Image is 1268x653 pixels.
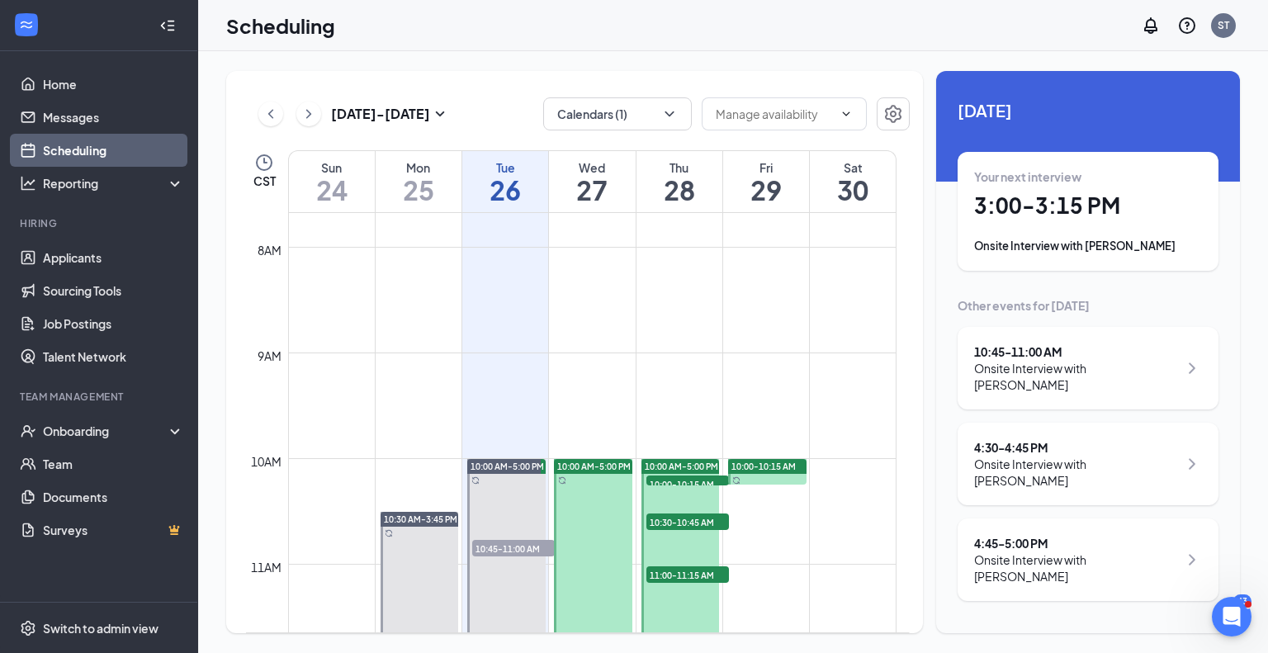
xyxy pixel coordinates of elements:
svg: ChevronDown [840,107,853,121]
svg: Sync [732,476,740,485]
a: Sourcing Tools [43,274,184,307]
svg: Settings [20,620,36,636]
div: 9am [254,347,285,365]
div: 10am [248,452,285,471]
span: 10:30 AM-3:45 PM [384,513,457,525]
span: 10:00 AM-5:00 PM [557,461,631,472]
h1: 28 [636,176,722,204]
h1: 26 [462,176,548,204]
div: Onsite Interview with [PERSON_NAME] [974,360,1178,393]
div: Other events for [DATE] [958,297,1218,314]
div: Mon [376,159,461,176]
iframe: Intercom live chat [1212,597,1251,636]
svg: Clock [254,153,274,173]
a: Scheduling [43,134,184,167]
input: Manage availability [716,105,833,123]
a: August 27, 2025 [549,151,635,212]
svg: ChevronRight [1182,358,1202,378]
h1: 24 [289,176,375,204]
a: SurveysCrown [43,513,184,547]
div: 11am [248,558,285,576]
svg: UserCheck [20,423,36,439]
a: Messages [43,101,184,134]
svg: Sync [385,529,393,537]
a: August 30, 2025 [810,151,896,212]
h3: [DATE] - [DATE] [331,105,430,123]
span: 10:00 AM-5:00 PM [645,461,718,472]
div: Wed [549,159,635,176]
div: Sun [289,159,375,176]
h1: 29 [723,176,809,204]
svg: Sync [471,476,480,485]
div: Sat [810,159,896,176]
h1: 27 [549,176,635,204]
span: [DATE] [958,97,1218,123]
div: 4:45 - 5:00 PM [974,535,1178,551]
div: Team Management [20,390,181,404]
h1: Scheduling [226,12,335,40]
span: 11:00-11:15 AM [646,566,729,583]
div: Onsite Interview with [PERSON_NAME] [974,551,1178,584]
button: ChevronLeft [258,102,283,126]
a: August 29, 2025 [723,151,809,212]
svg: ChevronRight [1182,454,1202,474]
button: Calendars (1)ChevronDown [543,97,692,130]
div: Fri [723,159,809,176]
span: CST [253,173,276,189]
svg: SmallChevronDown [430,104,450,124]
a: Talent Network [43,340,184,373]
svg: WorkstreamLogo [18,17,35,33]
span: 10:45-11:00 AM [472,540,555,556]
div: Onsite Interview with [PERSON_NAME] [974,238,1202,254]
svg: ChevronRight [300,104,317,124]
a: August 28, 2025 [636,151,722,212]
button: Settings [877,97,910,130]
div: 10:45 - 11:00 AM [974,343,1178,360]
a: August 24, 2025 [289,151,375,212]
svg: ChevronLeft [263,104,279,124]
svg: QuestionInfo [1177,16,1197,35]
a: Job Postings [43,307,184,340]
h1: 3:00 - 3:15 PM [974,192,1202,220]
span: 10:00-10:15 AM [731,461,796,472]
div: Onsite Interview with [PERSON_NAME] [974,456,1178,489]
div: 43 [1233,594,1251,608]
div: 4:30 - 4:45 PM [974,439,1178,456]
svg: Sync [558,476,566,485]
span: 10:00 AM-5:00 PM [471,461,544,472]
a: August 25, 2025 [376,151,461,212]
svg: Analysis [20,175,36,192]
a: Team [43,447,184,480]
button: ChevronRight [296,102,321,126]
div: 8am [254,241,285,259]
svg: Settings [883,104,903,124]
h1: 30 [810,176,896,204]
div: Thu [636,159,722,176]
div: Reporting [43,175,185,192]
svg: Collapse [159,17,176,34]
svg: Notifications [1141,16,1161,35]
a: Home [43,68,184,101]
span: 10:00-10:15 AM [646,476,729,492]
div: Switch to admin view [43,620,158,636]
a: Documents [43,480,184,513]
span: 10:30-10:45 AM [646,513,729,530]
a: Applicants [43,241,184,274]
div: Your next interview [974,168,1202,185]
svg: ChevronDown [661,106,678,122]
a: August 26, 2025 [462,151,548,212]
div: Tue [462,159,548,176]
div: Hiring [20,216,181,230]
div: ST [1218,18,1229,32]
div: Onboarding [43,423,170,439]
h1: 25 [376,176,461,204]
svg: ChevronRight [1182,550,1202,570]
